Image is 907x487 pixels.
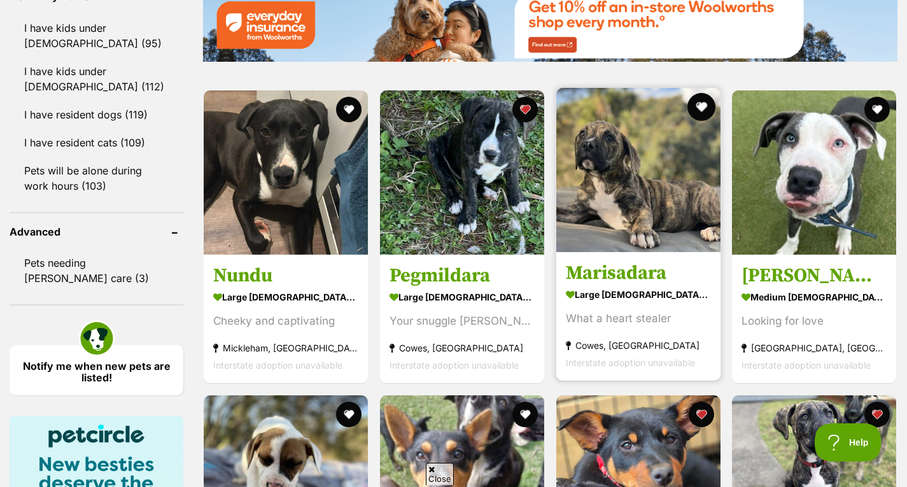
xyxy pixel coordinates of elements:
strong: medium [DEMOGRAPHIC_DATA] Dog [742,288,887,306]
strong: large [DEMOGRAPHIC_DATA] Dog [390,288,535,306]
button: favourite [336,97,362,122]
a: I have resident dogs (119) [10,101,183,128]
h3: [PERSON_NAME] [742,264,887,288]
strong: Cowes, [GEOGRAPHIC_DATA] [566,337,711,354]
a: Notify me when new pets are listed! [10,345,183,395]
strong: large [DEMOGRAPHIC_DATA] Dog [566,285,711,304]
button: favourite [336,402,362,427]
a: [PERSON_NAME] medium [DEMOGRAPHIC_DATA] Dog Looking for love [GEOGRAPHIC_DATA], [GEOGRAPHIC_DATA]... [732,254,896,383]
span: Interstate adoption unavailable [390,360,519,371]
h3: Pegmildara [390,264,535,288]
a: Nundu large [DEMOGRAPHIC_DATA] Dog Cheeky and captivating Mickleham, [GEOGRAPHIC_DATA] Interstate... [204,254,368,383]
a: I have kids under [DEMOGRAPHIC_DATA] (95) [10,15,183,57]
span: Interstate adoption unavailable [213,360,342,371]
a: I have kids under [DEMOGRAPHIC_DATA] (112) [10,58,183,100]
span: Close [426,463,454,485]
span: Interstate adoption unavailable [742,360,871,371]
button: favourite [687,93,715,121]
img: Lennon - Bull Arab x Staffy Dog [732,90,896,255]
button: favourite [864,402,890,427]
h3: Marisadara [566,261,711,285]
div: Your snuggle [PERSON_NAME] [390,313,535,330]
a: Pegmildara large [DEMOGRAPHIC_DATA] Dog Your snuggle [PERSON_NAME] Cowes, [GEOGRAPHIC_DATA] Inter... [380,254,544,383]
img: Pegmildara - Bull Arab Dog [380,90,544,255]
header: Advanced [10,226,183,237]
strong: Cowes, [GEOGRAPHIC_DATA] [390,339,535,356]
a: Pets needing [PERSON_NAME] care (3) [10,250,183,292]
img: Marisadara - Bull Arab Dog [556,88,721,252]
iframe: Help Scout Beacon - Open [815,423,882,462]
button: favourite [512,402,538,427]
a: Pets will be alone during work hours (103) [10,157,183,199]
button: favourite [864,97,890,122]
div: Looking for love [742,313,887,330]
strong: Mickleham, [GEOGRAPHIC_DATA] [213,339,358,356]
a: I have resident cats (109) [10,129,183,156]
strong: large [DEMOGRAPHIC_DATA] Dog [213,288,358,306]
a: Marisadara large [DEMOGRAPHIC_DATA] Dog What a heart stealer Cowes, [GEOGRAPHIC_DATA] Interstate ... [556,251,721,381]
div: Cheeky and captivating [213,313,358,330]
strong: [GEOGRAPHIC_DATA], [GEOGRAPHIC_DATA] [742,339,887,356]
div: What a heart stealer [566,310,711,327]
button: favourite [512,97,538,122]
span: Interstate adoption unavailable [566,357,695,368]
img: Nundu - Great Dane Dog [204,90,368,255]
button: favourite [688,402,714,427]
h3: Nundu [213,264,358,288]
